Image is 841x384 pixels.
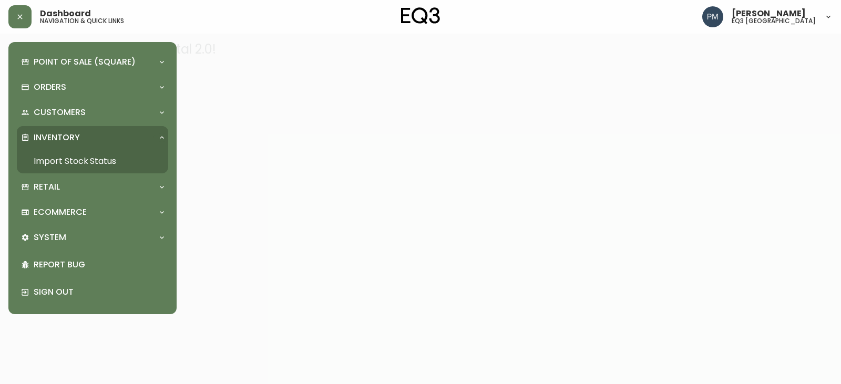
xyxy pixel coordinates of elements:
[40,9,91,18] span: Dashboard
[34,81,66,93] p: Orders
[34,206,87,218] p: Ecommerce
[401,7,440,24] img: logo
[34,56,136,68] p: Point of Sale (Square)
[40,18,124,24] h5: navigation & quick links
[17,126,168,149] div: Inventory
[17,101,168,124] div: Customers
[34,132,80,143] p: Inventory
[17,201,168,224] div: Ecommerce
[34,286,164,298] p: Sign Out
[34,107,86,118] p: Customers
[17,226,168,249] div: System
[732,18,816,24] h5: eq3 [GEOGRAPHIC_DATA]
[34,232,66,243] p: System
[34,259,164,271] p: Report Bug
[34,181,60,193] p: Retail
[17,50,168,74] div: Point of Sale (Square)
[17,149,168,173] a: Import Stock Status
[17,175,168,199] div: Retail
[732,9,806,18] span: [PERSON_NAME]
[702,6,723,27] img: 0a7c5790205149dfd4c0ba0a3a48f705
[17,278,168,306] div: Sign Out
[17,251,168,278] div: Report Bug
[17,76,168,99] div: Orders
